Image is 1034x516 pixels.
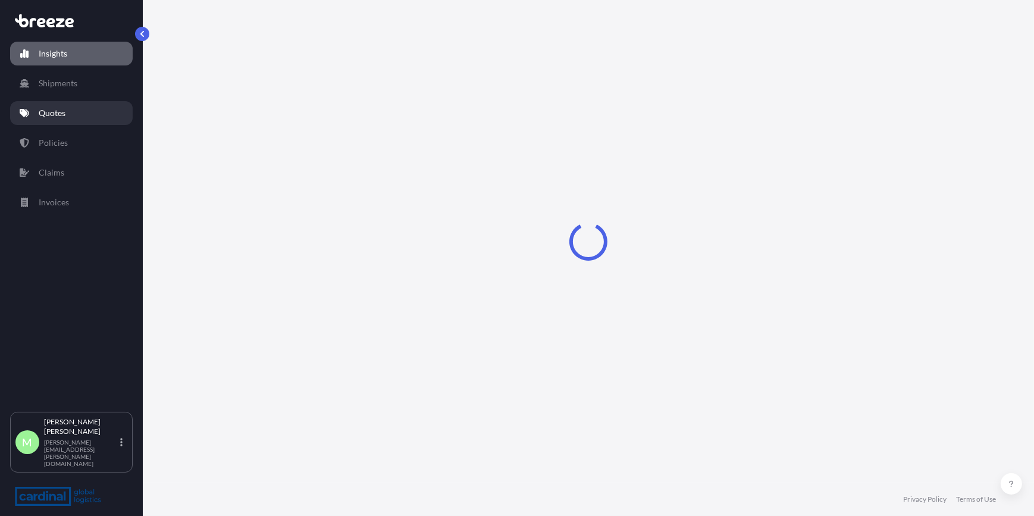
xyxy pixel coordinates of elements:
[44,417,118,436] p: [PERSON_NAME] [PERSON_NAME]
[39,48,67,60] p: Insights
[23,436,33,448] span: M
[10,161,133,184] a: Claims
[39,137,68,149] p: Policies
[10,42,133,65] a: Insights
[903,495,947,504] a: Privacy Policy
[10,101,133,125] a: Quotes
[10,131,133,155] a: Policies
[39,196,69,208] p: Invoices
[44,439,118,467] p: [PERSON_NAME][EMAIL_ADDRESS][PERSON_NAME][DOMAIN_NAME]
[10,190,133,214] a: Invoices
[15,487,101,506] img: organization-logo
[10,71,133,95] a: Shipments
[39,107,65,119] p: Quotes
[39,77,77,89] p: Shipments
[39,167,64,179] p: Claims
[956,495,996,504] a: Terms of Use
